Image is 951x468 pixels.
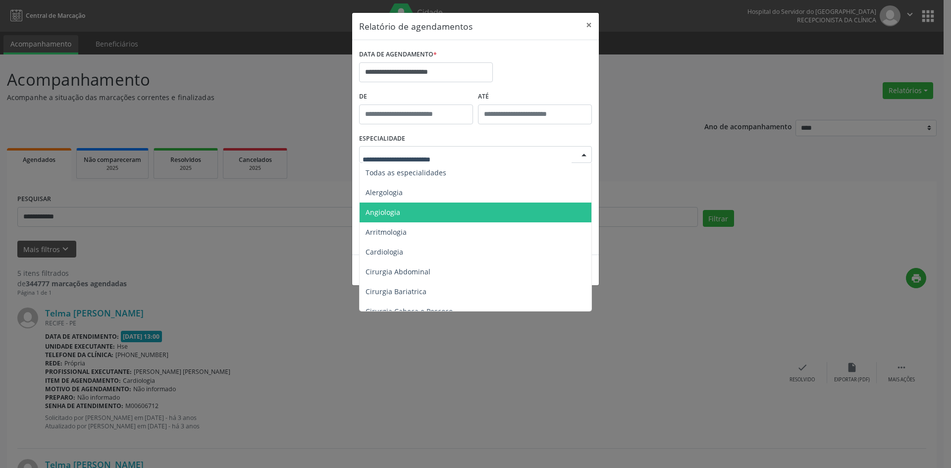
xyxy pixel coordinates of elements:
[366,267,430,276] span: Cirurgia Abdominal
[366,287,426,296] span: Cirurgia Bariatrica
[366,168,446,177] span: Todas as especialidades
[366,208,400,217] span: Angiologia
[359,47,437,62] label: DATA DE AGENDAMENTO
[359,89,473,104] label: De
[366,227,407,237] span: Arritmologia
[478,89,592,104] label: ATÉ
[366,188,403,197] span: Alergologia
[366,307,453,316] span: Cirurgia Cabeça e Pescoço
[579,13,599,37] button: Close
[366,247,403,257] span: Cardiologia
[359,20,473,33] h5: Relatório de agendamentos
[359,131,405,147] label: ESPECIALIDADE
